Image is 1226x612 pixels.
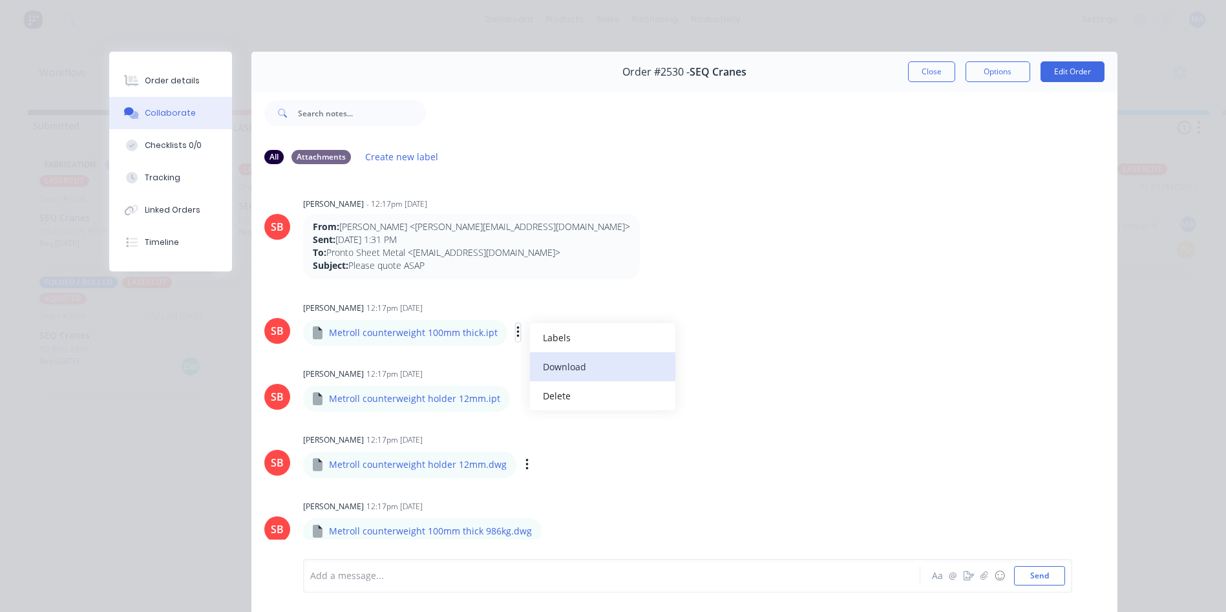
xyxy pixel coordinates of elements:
button: @ [946,568,961,584]
div: [PERSON_NAME] [303,434,364,446]
div: [PERSON_NAME] [303,198,364,210]
div: SB [271,323,284,339]
div: SB [271,219,284,235]
div: 12:17pm [DATE] [366,302,423,314]
p: Metroll counterweight holder 12mm.dwg [329,458,507,471]
div: [PERSON_NAME] [303,302,364,314]
p: [PERSON_NAME] <[PERSON_NAME][EMAIL_ADDRESS][DOMAIN_NAME]> [DATE] 1:31 PM Pronto Sheet Metal <[EMA... [313,220,630,273]
div: SB [271,522,284,537]
button: Linked Orders [109,194,232,226]
div: SB [271,389,284,405]
div: Tracking [145,172,180,184]
button: Tracking [109,162,232,194]
span: Order #2530 - [622,66,690,78]
button: Collaborate [109,97,232,129]
div: Attachments [291,150,351,164]
div: 12:17pm [DATE] [366,368,423,380]
div: Checklists 0/0 [145,140,202,151]
div: 12:17pm [DATE] [366,501,423,512]
button: Send [1014,566,1065,586]
strong: Sent: [313,233,335,246]
button: Labels [530,323,675,352]
div: Timeline [145,237,179,248]
button: Options [966,61,1030,82]
p: Metroll counterweight 100mm thick 986kg.dwg [329,525,532,538]
div: [PERSON_NAME] [303,501,364,512]
button: Close [908,61,955,82]
div: - 12:17pm [DATE] [366,198,427,210]
span: SEQ Cranes [690,66,746,78]
div: Order details [145,75,200,87]
div: Collaborate [145,107,196,119]
div: [PERSON_NAME] [303,368,364,380]
button: Edit Order [1041,61,1104,82]
p: Metroll counterweight holder 12mm.ipt [329,392,500,405]
div: All [264,150,284,164]
button: Download [530,352,675,381]
div: Linked Orders [145,204,200,216]
button: Aa [930,568,946,584]
input: Search notes... [298,100,426,126]
button: Timeline [109,226,232,259]
strong: From: [313,220,339,233]
button: Delete [530,381,675,410]
strong: To: [313,246,326,259]
div: SB [271,455,284,470]
button: Checklists 0/0 [109,129,232,162]
button: ☺ [992,568,1008,584]
div: 12:17pm [DATE] [366,434,423,446]
button: Order details [109,65,232,97]
strong: Subject: [313,259,348,271]
p: Metroll counterweight 100mm thick.ipt [329,326,498,339]
button: Create new label [359,148,445,165]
